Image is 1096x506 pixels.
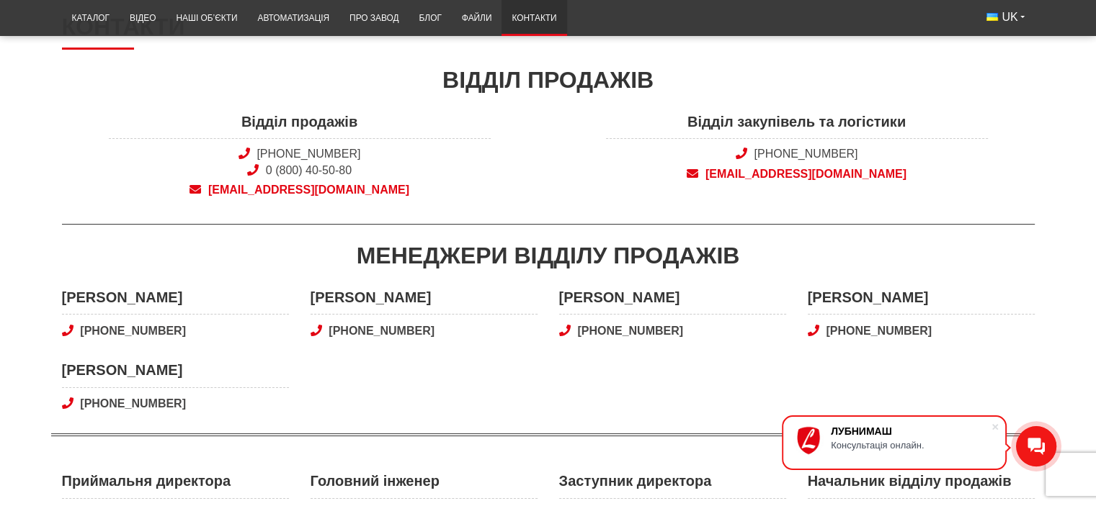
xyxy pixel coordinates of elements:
[62,471,289,499] span: Приймальня директора
[808,471,1035,499] span: Начальник відділу продажів
[1002,9,1017,25] span: UK
[62,360,289,388] span: [PERSON_NAME]
[266,164,352,176] a: 0 (800) 40-50-80
[109,112,491,140] span: Відділ продажів
[62,64,1035,96] div: Відділ продажів
[808,287,1035,315] span: [PERSON_NAME]
[166,4,247,32] a: Наші об’єкти
[502,4,566,32] a: Контакти
[247,4,339,32] a: Автоматизація
[120,4,166,32] a: Відео
[831,440,991,451] div: Консультація онлайн.
[808,323,1035,339] a: [PHONE_NUMBER]
[606,112,988,140] span: Відділ закупівель та логістики
[62,4,120,32] a: Каталог
[452,4,502,32] a: Файли
[754,148,857,160] a: [PHONE_NUMBER]
[62,240,1035,272] div: Менеджери відділу продажів
[62,323,289,339] a: [PHONE_NUMBER]
[559,471,786,499] span: Заступник директора
[62,287,289,315] span: [PERSON_NAME]
[409,4,451,32] a: Блог
[109,182,491,198] a: [EMAIL_ADDRESS][DOMAIN_NAME]
[339,4,409,32] a: Про завод
[311,471,538,499] span: Головний інженер
[559,287,786,315] span: [PERSON_NAME]
[986,13,998,21] img: Українська
[559,323,786,339] a: [PHONE_NUMBER]
[976,4,1034,30] button: UK
[606,166,988,182] a: [EMAIL_ADDRESS][DOMAIN_NAME]
[831,425,991,437] div: ЛУБНИМАШ
[62,396,289,412] a: [PHONE_NUMBER]
[311,323,538,339] a: [PHONE_NUMBER]
[257,148,360,160] a: [PHONE_NUMBER]
[311,287,538,315] span: [PERSON_NAME]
